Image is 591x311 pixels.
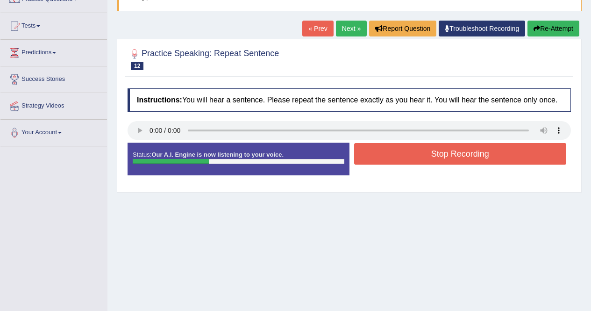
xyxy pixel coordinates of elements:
[128,143,349,175] div: Status:
[527,21,579,36] button: Re-Attempt
[0,93,107,116] a: Strategy Videos
[369,21,436,36] button: Report Question
[128,88,571,112] h4: You will hear a sentence. Please repeat the sentence exactly as you hear it. You will hear the se...
[336,21,367,36] a: Next »
[0,13,107,36] a: Tests
[302,21,333,36] a: « Prev
[0,40,107,63] a: Predictions
[131,62,143,70] span: 12
[137,96,182,104] b: Instructions:
[0,66,107,90] a: Success Stories
[354,143,567,165] button: Stop Recording
[0,120,107,143] a: Your Account
[128,47,279,70] h2: Practice Speaking: Repeat Sentence
[439,21,525,36] a: Troubleshoot Recording
[151,151,284,158] strong: Our A.I. Engine is now listening to your voice.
